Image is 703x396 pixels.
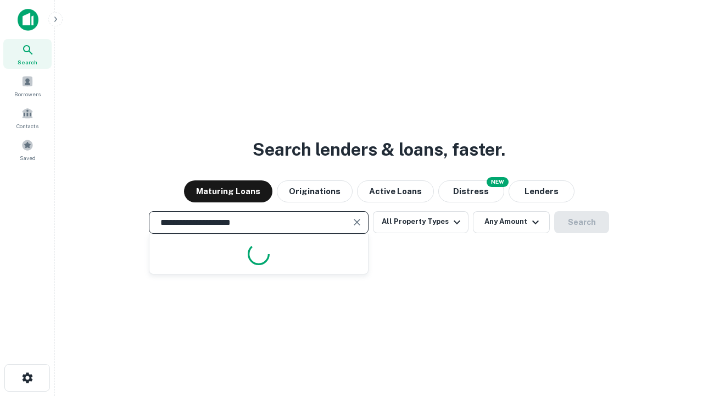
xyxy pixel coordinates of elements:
button: Any Amount [473,211,550,233]
button: Search distressed loans with lien and other non-mortgage details. [438,180,504,202]
button: Clear [349,215,365,230]
button: Originations [277,180,353,202]
button: Active Loans [357,180,434,202]
div: NEW [487,177,509,187]
button: All Property Types [373,211,468,233]
iframe: Chat Widget [648,308,703,361]
a: Borrowers [3,71,52,101]
a: Search [3,39,52,69]
button: Maturing Loans [184,180,272,202]
span: Contacts [16,122,38,130]
a: Saved [3,135,52,164]
span: Search [18,58,37,67]
button: Lenders [509,180,574,202]
h3: Search lenders & loans, faster. [253,136,505,163]
span: Borrowers [14,90,41,98]
span: Saved [20,153,36,162]
a: Contacts [3,103,52,133]
img: capitalize-icon.png [18,9,38,31]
